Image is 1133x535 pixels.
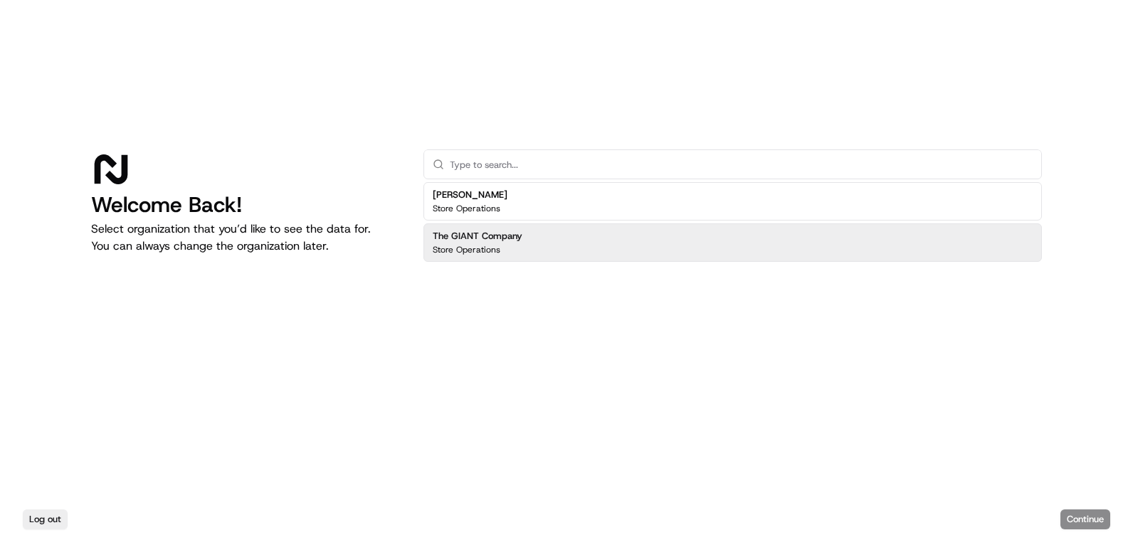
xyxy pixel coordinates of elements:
[91,192,401,218] h1: Welcome Back!
[23,509,68,529] button: Log out
[433,230,522,243] h2: The GIANT Company
[450,150,1033,179] input: Type to search...
[91,221,401,255] p: Select organization that you’d like to see the data for. You can always change the organization l...
[423,179,1042,265] div: Suggestions
[433,189,507,201] h2: [PERSON_NAME]
[433,203,500,214] p: Store Operations
[433,244,500,255] p: Store Operations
